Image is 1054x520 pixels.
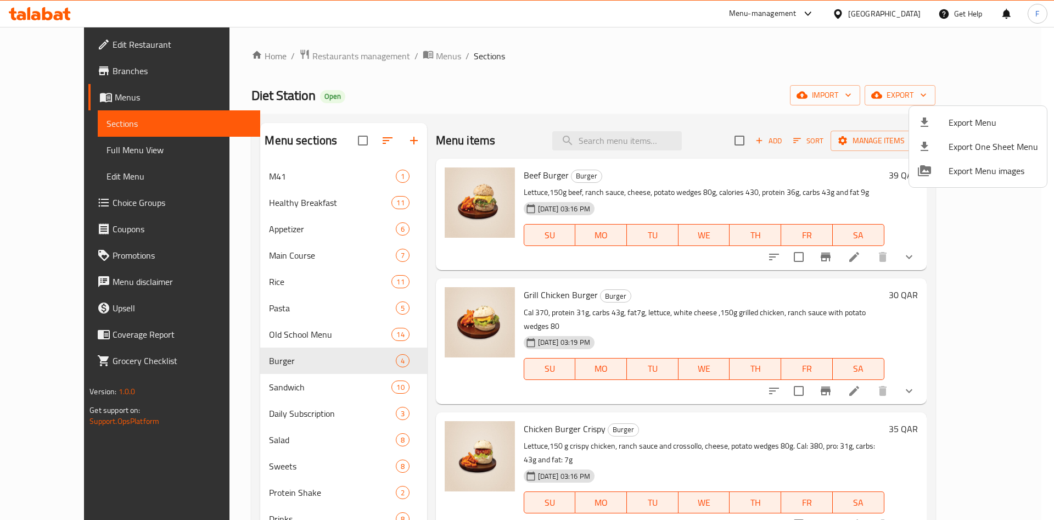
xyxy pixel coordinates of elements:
[909,135,1047,159] li: Export one sheet menu items
[949,140,1038,153] span: Export One Sheet Menu
[949,116,1038,129] span: Export Menu
[949,164,1038,177] span: Export Menu images
[909,110,1047,135] li: Export menu items
[909,159,1047,183] li: Export Menu images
